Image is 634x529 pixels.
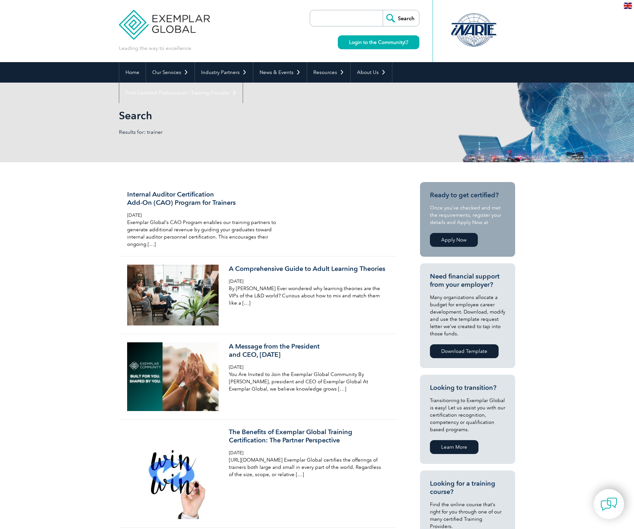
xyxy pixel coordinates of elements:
span: [DATE] [127,212,142,218]
h3: A Message from the President and CEO, [DATE] [229,342,385,359]
a: Login to the Community [338,35,419,49]
p: Transitioning to Exemplar Global is easy! Let us assist you with our certification recognition, c... [430,397,505,433]
img: open_square.png [405,40,408,44]
img: pexels-rdne-5756664-300x200.jpg [127,265,219,325]
p: Leading the way to excellence [119,45,191,52]
a: Home [119,62,146,83]
h3: Need financial support from your employer? [430,272,505,289]
span: [DATE] [229,450,243,456]
h1: Search [119,109,372,122]
a: Our Services [146,62,194,83]
a: Learn More [430,440,478,454]
img: en [624,3,632,9]
p: Once you’ve checked and met the requirements, register your details and Apply Now at [430,204,505,226]
p: By [PERSON_NAME] Ever wondered why learning theories are the VIPs of the L&D world? Curious about... [229,285,385,307]
h3: Looking to transition? [430,384,505,392]
a: Apply Now [430,233,478,247]
img: winner-1575839_1280-300x300.jpg [127,428,219,519]
span: [DATE] [229,279,243,284]
a: Find Certified Professional / Training Provider [119,83,243,103]
p: Many organizations allocate a budget for employee career development. Download, modify and use th... [430,294,505,337]
a: News & Events [253,62,307,83]
h3: Internal Auditor Certification Add-On (CAO) Program for Trainers [127,190,284,207]
a: About Us [351,62,392,83]
a: Resources [307,62,350,83]
input: Search [383,10,419,26]
p: Results for: trainer [119,129,317,136]
h3: The Benefits of Exemplar Global Training Certification: The Partner Perspective [229,428,385,444]
p: You Are Invited to Join the Exemplar Global Community By [PERSON_NAME], president and CEO of Exem... [229,371,385,393]
a: A Comprehensive Guide to Adult Learning Theories [DATE] By [PERSON_NAME] Ever wondered why learni... [119,256,396,334]
a: A Message from the Presidentand CEO, [DATE] [DATE] You Are Invited to Join the Exemplar Global Co... [119,334,396,419]
img: contact-chat.png [601,496,617,512]
a: Download Template [430,344,499,358]
h3: Looking for a training course? [430,479,505,496]
p: Exemplar Global’s CAO Program enables our training partners to generate additional revenue by gui... [127,219,284,248]
img: Important-Notice12-300x225.jpg [127,342,219,411]
span: [DATE] [229,364,243,370]
a: Internal Auditor CertificationAdd-On (CAO) Program for Trainers [DATE] Exemplar Global’s CAO Prog... [119,182,396,256]
h3: A Comprehensive Guide to Adult Learning Theories [229,265,385,273]
h3: Ready to get certified? [430,191,505,199]
p: [URL][DOMAIN_NAME] Exemplar Global certifies the offerings of trainers both large and small in ev... [229,456,385,478]
a: Industry Partners [195,62,253,83]
a: The Benefits of Exemplar Global Training Certification: The Partner Perspective [DATE] [URL][DOMA... [119,420,396,528]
